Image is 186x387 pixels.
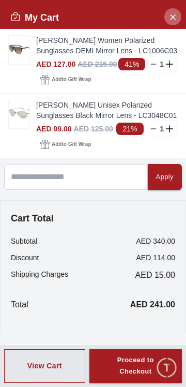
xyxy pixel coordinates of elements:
[135,269,175,281] span: AED 15.00
[148,164,182,190] button: Apply
[136,236,176,246] p: AED 340.00
[116,123,143,135] span: 21%
[36,100,178,121] a: [PERSON_NAME] Unisex Polarized Sunglasses Black Mirror Lens - LC3048C01
[11,299,28,311] p: Total
[9,100,29,128] img: ...
[11,269,68,281] p: Shipping Charges
[9,36,29,64] img: ...
[108,354,163,378] div: Proceed to Checkout
[130,299,175,311] p: AED 241.00
[158,59,166,69] p: 1
[4,349,85,383] button: View Cart
[158,124,166,134] p: 1
[52,139,91,150] span: Add to Gift Wrap
[11,252,39,263] p: Discount
[89,349,182,383] button: Proceed to Checkout
[118,58,145,70] span: 41%
[27,361,62,371] div: View Cart
[52,75,91,85] span: Add to Gift Wrap
[36,60,75,68] span: AED 127.00
[36,137,95,152] button: Addto Gift Wrap
[10,10,59,25] h2: My Cart
[78,60,117,68] span: AED 215.00
[36,35,178,56] a: [PERSON_NAME] Women Polarized Sunglasses DEMI Mirror Lens - LC1006C03
[11,211,175,226] h4: Cart Total
[164,8,181,25] button: Close Account
[156,356,178,379] div: Chat Widget
[136,252,176,263] p: AED 114.00
[73,125,113,133] span: AED 125.00
[36,72,95,87] button: Addto Gift Wrap
[36,125,71,133] span: AED 99.00
[11,236,37,246] p: Subtotal
[156,171,174,183] div: Apply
